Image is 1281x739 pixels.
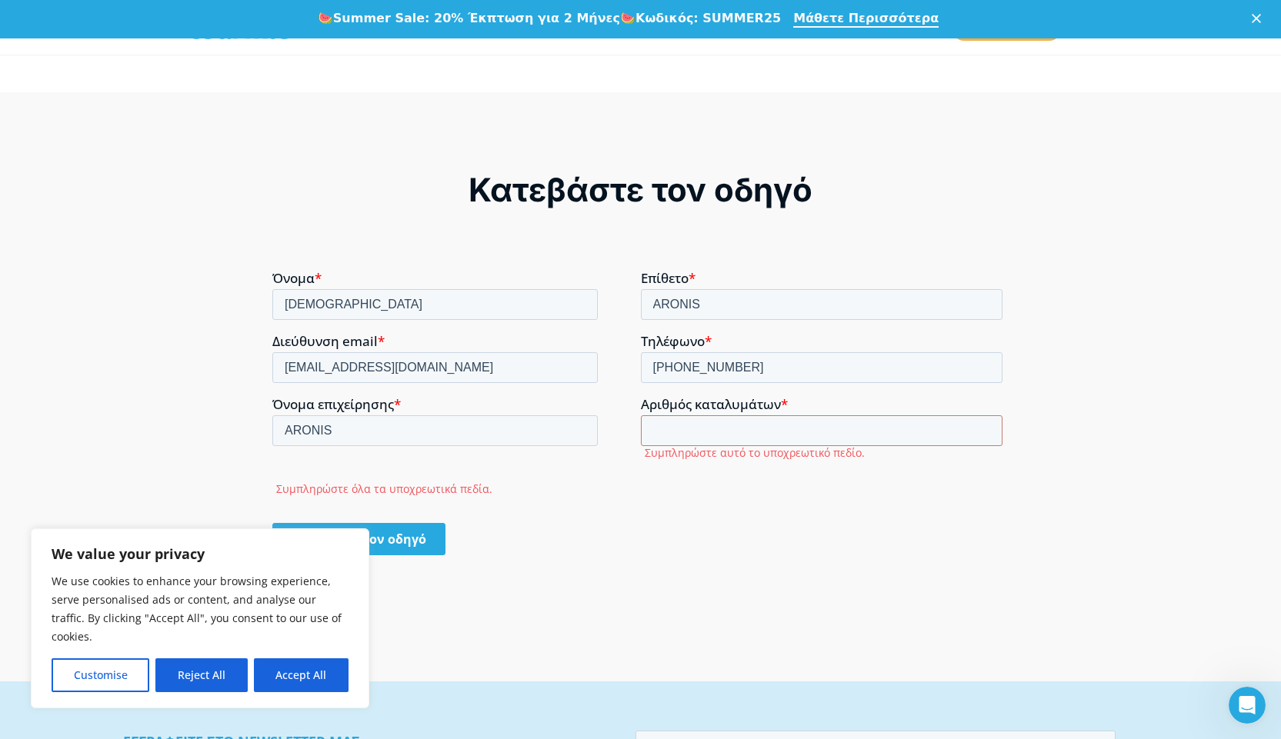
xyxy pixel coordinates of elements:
p: We use cookies to enhance your browsing experience, serve personalised ads or content, and analys... [52,572,349,646]
b: Κωδικός: SUMMER25 [635,11,781,25]
iframe: Intercom live chat [1229,687,1266,724]
label: Συμπληρώστε όλα τα υποχρεωτικά πεδία. [4,211,736,225]
p: We value your privacy [52,544,349,563]
a: Μάθετε Περισσότερα [793,11,939,28]
button: Reject All [155,658,247,692]
button: Customise [52,658,149,692]
div: 🍉 🍉 [318,11,781,26]
label: Συμπληρώστε αυτό το υποχρεωτικό πεδίο. [372,175,737,189]
div: Κατεβάστε τον οδηγό [272,169,1009,211]
b: Summer Sale: 20% Έκπτωση για 2 Μήνες [333,11,620,25]
span: Τηλέφωνο [369,62,432,79]
button: Accept All [254,658,349,692]
iframe: To enrich screen reader interactions, please activate Accessibility in Grammarly extension settings [272,271,1009,582]
span: Αριθμός καταλυμάτων [369,125,509,142]
div: Κλείσιμο [1252,14,1267,23]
